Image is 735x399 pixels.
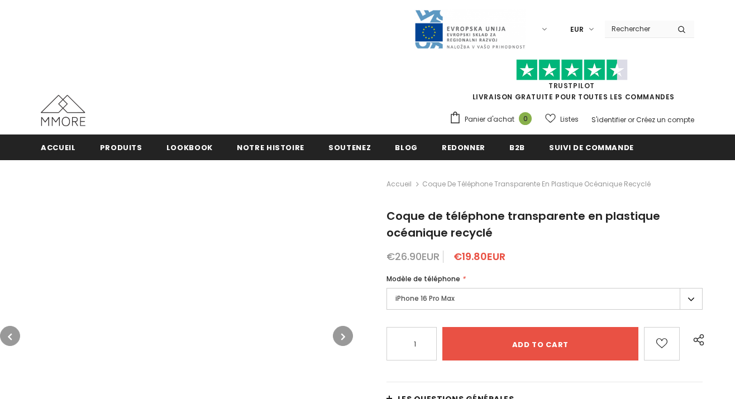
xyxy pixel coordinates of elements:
a: Créez un compte [636,115,694,124]
img: Javni Razpis [414,9,526,50]
a: Redonner [442,134,485,160]
span: €26.90EUR [386,249,440,263]
a: Listes [545,109,579,129]
span: Notre histoire [237,142,304,153]
a: S'identifier [591,115,626,124]
a: B2B [509,134,525,160]
span: Redonner [442,142,485,153]
span: Lookbook [166,142,213,153]
span: LIVRAISON GRATUITE POUR TOUTES LES COMMANDES [449,64,694,102]
span: Blog [395,142,418,153]
a: Suivi de commande [549,134,634,160]
span: Coque de téléphone transparente en plastique océanique recyclé [386,208,660,241]
a: TrustPilot [548,81,595,90]
input: Search Site [605,21,669,37]
a: Lookbook [166,134,213,160]
a: Blog [395,134,418,160]
span: Produits [100,142,142,153]
a: soutenez [328,134,371,160]
a: Produits [100,134,142,160]
span: Coque de téléphone transparente en plastique océanique recyclé [422,177,651,191]
span: Listes [560,114,579,125]
a: Panier d'achat 0 [449,111,537,128]
span: soutenez [328,142,371,153]
a: Accueil [41,134,76,160]
a: Accueil [386,177,412,191]
span: 0 [519,112,532,125]
span: Panier d'achat [465,114,514,125]
a: Javni Razpis [414,24,526,33]
span: €19.80EUR [454,249,505,263]
img: Cas MMORE [41,95,85,126]
img: Faites confiance aux étoiles pilotes [516,59,628,81]
span: Suivi de commande [549,142,634,153]
label: iPhone 16 Pro Max [386,288,703,310]
span: Accueil [41,142,76,153]
span: EUR [570,24,584,35]
a: Notre histoire [237,134,304,160]
span: B2B [509,142,525,153]
span: or [628,115,634,124]
input: Add to cart [442,327,639,360]
span: Modèle de téléphone [386,274,460,283]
